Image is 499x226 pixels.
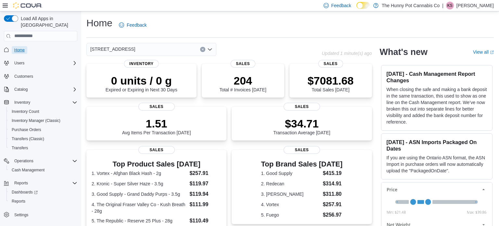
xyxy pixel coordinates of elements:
[9,117,77,125] span: Inventory Manager (Classic)
[9,144,77,152] span: Transfers
[261,191,320,197] dt: 3. [PERSON_NAME]
[12,118,60,123] span: Inventory Manager (Classic)
[308,74,354,92] div: Total Sales [DATE]
[219,74,266,92] div: Total # Invoices [DATE]
[92,218,187,224] dt: 5. The Republic - Reserve 25 Plus - 28g
[1,85,80,94] button: Catalog
[9,197,28,205] a: Reports
[12,190,38,195] span: Dashboards
[92,180,187,187] dt: 2. Kronic - Super Silver Haze - 3.5g
[122,117,191,135] div: Avg Items Per Transaction [DATE]
[219,74,266,87] p: 204
[189,217,221,225] dd: $110.49
[9,188,40,196] a: Dashboards
[387,154,487,174] p: If you are using the Ontario ASN format, the ASN Import in purchase orders will now automatically...
[14,100,30,105] span: Inventory
[124,60,159,68] span: Inventory
[12,127,41,132] span: Purchase Orders
[12,73,36,80] a: Customers
[12,46,27,54] a: Home
[323,211,343,219] dd: $256.97
[14,60,24,66] span: Users
[231,60,255,68] span: Sales
[273,117,330,135] div: Transaction Average [DATE]
[14,87,28,92] span: Catalog
[9,135,77,143] span: Transfers (Classic)
[1,156,80,166] button: Operations
[12,199,25,204] span: Reports
[189,180,221,188] dd: $119.97
[456,2,494,9] p: [PERSON_NAME]
[12,59,27,67] button: Users
[331,2,351,9] span: Feedback
[284,146,320,154] span: Sales
[122,117,191,130] p: 1.51
[9,188,77,196] span: Dashboards
[12,109,39,114] span: Inventory Count
[442,2,443,9] p: |
[92,191,187,197] dt: 3. Good Supply - Grand Daddy Purps - 3.5g
[387,86,487,125] p: When closing the safe and making a bank deposit in the same transaction, this used to show as one...
[261,201,320,208] dt: 4. Vortex
[490,50,494,54] svg: External link
[9,108,77,115] span: Inventory Count
[323,201,343,208] dd: $257.91
[12,211,31,219] a: Settings
[261,180,320,187] dt: 2. Redecan
[12,59,77,67] span: Users
[12,136,44,141] span: Transfers (Classic)
[9,117,63,125] a: Inventory Manager (Classic)
[6,116,80,125] button: Inventory Manager (Classic)
[14,158,33,164] span: Operations
[138,103,175,111] span: Sales
[14,47,25,53] span: Home
[446,2,454,9] div: Kandice Sparks
[447,2,453,9] span: KS
[106,74,177,87] p: 0 units / 0 g
[14,74,33,79] span: Customers
[356,2,370,9] input: Dark Mode
[92,160,221,168] h3: Top Product Sales [DATE]
[1,98,80,107] button: Inventory
[14,180,28,186] span: Reports
[6,125,80,134] button: Purchase Orders
[9,166,47,174] a: Cash Management
[261,160,343,168] h3: Top Brand Sales [DATE]
[127,22,147,28] span: Feedback
[9,166,77,174] span: Cash Management
[322,51,372,56] p: Updated 1 minute(s) ago
[12,157,77,165] span: Operations
[382,2,440,9] p: The Hunny Pot Cannabis Co
[13,2,42,9] img: Cova
[86,17,112,30] h1: Home
[12,179,31,187] button: Reports
[189,201,221,208] dd: $111.99
[473,49,494,55] a: View allExternal link
[138,146,175,154] span: Sales
[6,143,80,153] button: Transfers
[207,47,212,52] button: Open list of options
[12,167,45,173] span: Cash Management
[284,103,320,111] span: Sales
[6,107,80,116] button: Inventory Count
[12,99,77,106] span: Inventory
[12,99,33,106] button: Inventory
[387,71,487,84] h3: [DATE] - Cash Management Report Changes
[12,145,28,151] span: Transfers
[92,201,187,214] dt: 4. The Original Fraser Valley Co - Kush Breath - 28g
[106,74,177,92] div: Expired or Expiring in Next 30 Days
[9,108,42,115] a: Inventory Count
[318,60,343,68] span: Sales
[12,157,36,165] button: Operations
[9,197,77,205] span: Reports
[9,135,47,143] a: Transfers (Classic)
[323,169,343,177] dd: $415.19
[261,212,320,218] dt: 5. Fuego
[189,190,221,198] dd: $119.94
[92,170,187,177] dt: 1. Vortex - Afghan Black Hash - 2g
[6,166,80,175] button: Cash Management
[9,126,77,134] span: Purchase Orders
[1,45,80,55] button: Home
[1,59,80,68] button: Users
